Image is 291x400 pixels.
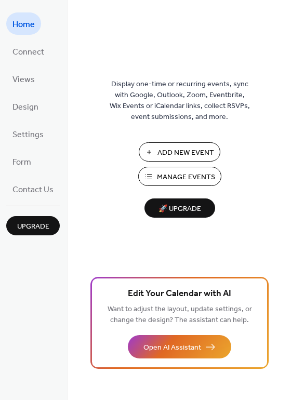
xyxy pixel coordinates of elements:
[12,154,31,170] span: Form
[143,342,201,353] span: Open AI Assistant
[12,127,44,143] span: Settings
[12,44,44,60] span: Connect
[12,182,54,198] span: Contact Us
[151,202,209,216] span: 🚀 Upgrade
[17,221,49,232] span: Upgrade
[12,72,35,88] span: Views
[157,172,215,183] span: Manage Events
[6,95,45,117] a: Design
[138,167,221,186] button: Manage Events
[6,216,60,235] button: Upgrade
[6,150,37,172] a: Form
[6,123,50,145] a: Settings
[144,198,215,218] button: 🚀 Upgrade
[157,148,214,158] span: Add New Event
[12,17,35,33] span: Home
[6,40,50,62] a: Connect
[108,302,252,327] span: Want to adjust the layout, update settings, or change the design? The assistant can help.
[6,12,41,35] a: Home
[139,142,220,162] button: Add New Event
[6,68,41,90] a: Views
[6,178,60,200] a: Contact Us
[128,335,231,358] button: Open AI Assistant
[128,287,231,301] span: Edit Your Calendar with AI
[12,99,38,115] span: Design
[110,79,250,123] span: Display one-time or recurring events, sync with Google, Outlook, Zoom, Eventbrite, Wix Events or ...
